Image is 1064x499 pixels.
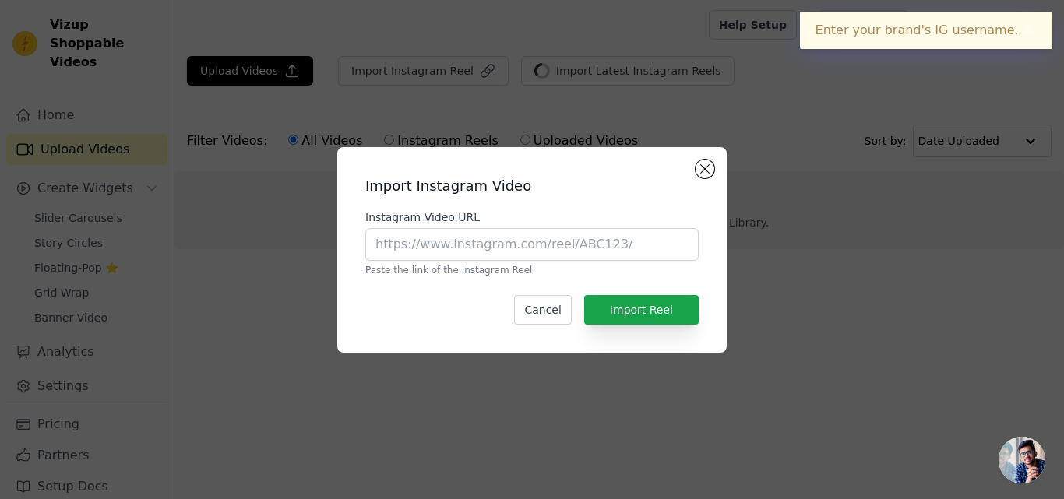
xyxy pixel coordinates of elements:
[365,264,699,276] p: Paste the link of the Instagram Reel
[365,209,699,225] label: Instagram Video URL
[1019,21,1037,40] button: Close
[365,228,699,261] input: https://www.instagram.com/reel/ABC123/
[514,295,571,325] button: Cancel
[800,12,1052,49] div: Enter your brand's IG username.
[584,295,699,325] button: Import Reel
[365,175,699,197] h2: Import Instagram Video
[999,437,1045,483] a: Open chat
[696,160,714,178] button: Close modal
